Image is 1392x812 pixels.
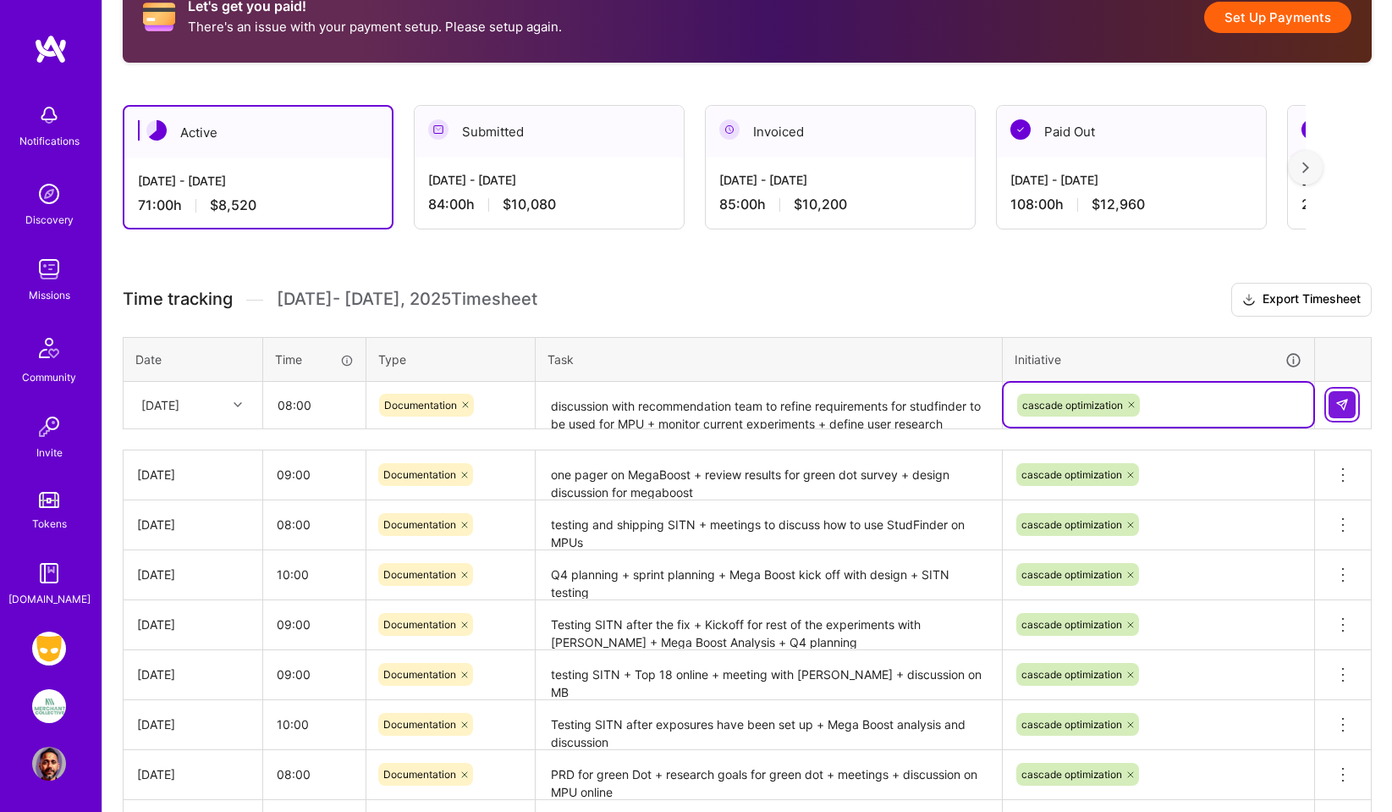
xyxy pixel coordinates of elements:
[137,566,249,583] div: [DATE]
[537,652,1000,699] textarea: testing SITN + Top 18 online + meeting with [PERSON_NAME] + discussion on MB
[28,689,70,723] a: We Are The Merchants: Founding Product Manager, Merchant Collective
[32,689,66,723] img: We Are The Merchants: Founding Product Manager, Merchant Collective
[428,119,448,140] img: Submitted
[415,106,684,157] div: Submitted
[36,444,63,461] div: Invite
[1231,283,1372,317] button: Export Timesheet
[137,715,249,733] div: [DATE]
[537,552,1000,599] textarea: Q4 planning + sprint planning + Mega Boost kick off with design + SITN testing
[29,328,69,368] img: Community
[1204,2,1351,33] button: Set Up Payments
[123,289,233,310] span: Time tracking
[537,452,1000,499] textarea: one pager on MegaBoost + review results for green dot survey + design discussion for megaboost
[383,568,456,581] span: Documentation
[124,107,392,158] div: Active
[137,516,249,533] div: [DATE]
[39,492,59,508] img: tokens
[32,252,66,286] img: teamwork
[383,468,456,481] span: Documentation
[997,106,1266,157] div: Paid Out
[264,383,365,428] input: HH:MM
[1015,350,1302,369] div: Initiative
[143,1,175,33] i: icon CreditCard
[234,400,242,409] i: icon Chevron
[366,337,536,381] th: Type
[32,556,66,590] img: guide book
[1022,399,1123,412] span: cascade optimization
[428,171,670,189] div: [DATE] - [DATE]
[138,172,378,190] div: [DATE] - [DATE]
[1010,196,1252,213] div: 108:00 h
[28,747,70,781] a: User Avatar
[1021,668,1122,681] span: cascade optimization
[1021,618,1122,631] span: cascade optimization
[124,337,263,381] th: Date
[263,452,366,497] input: HH:MM
[28,632,70,666] a: Grindr: Product & Marketing
[1335,398,1349,412] img: Submit
[1010,171,1252,189] div: [DATE] - [DATE]
[263,602,366,647] input: HH:MM
[137,616,249,633] div: [DATE]
[263,502,366,547] input: HH:MM
[537,502,1000,549] textarea: testing and shipping SITN + meetings to discuss how to use StudFinder on MPUs
[537,384,1000,428] textarea: discussion with recommendation team to refine requirements for studfinder to be used for MPU + mo...
[1302,162,1309,174] img: right
[137,765,249,783] div: [DATE]
[719,119,740,140] img: Invoiced
[275,351,354,368] div: Time
[384,399,457,412] span: Documentation
[536,337,1003,381] th: Task
[32,515,67,533] div: Tokens
[8,590,91,608] div: [DOMAIN_NAME]
[719,196,961,213] div: 85:00 h
[537,602,1000,649] textarea: Testing SITN after the fix + Kickoff for rest of the experiments with [PERSON_NAME] + Mega Boost ...
[1092,196,1145,213] span: $12,960
[137,466,249,483] div: [DATE]
[503,196,556,213] span: $10,080
[146,120,167,141] img: Active
[1021,468,1122,481] span: cascade optimization
[537,752,1000,798] textarea: PRD for green Dot + research goals for green dot + meetings + discussion on MPU online
[263,552,366,597] input: HH:MM
[188,18,562,36] p: There's an issue with your payment setup. Please setup again.
[263,752,366,797] input: HH:MM
[137,666,249,683] div: [DATE]
[1242,291,1256,309] i: icon Download
[1301,119,1322,140] img: Paid Out
[1010,119,1031,140] img: Paid Out
[706,106,975,157] div: Invoiced
[1329,391,1357,418] div: null
[383,618,456,631] span: Documentation
[210,196,256,214] span: $8,520
[1021,568,1122,581] span: cascade optimization
[263,702,366,747] input: HH:MM
[383,768,456,781] span: Documentation
[138,196,378,214] div: 71:00 h
[32,98,66,132] img: bell
[34,34,68,64] img: logo
[19,132,80,150] div: Notifications
[1021,518,1122,531] span: cascade optimization
[383,718,456,731] span: Documentation
[719,171,961,189] div: [DATE] - [DATE]
[383,668,456,681] span: Documentation
[141,396,179,414] div: [DATE]
[32,632,66,666] img: Grindr: Product & Marketing
[277,289,537,310] span: [DATE] - [DATE] , 2025 Timesheet
[29,286,70,304] div: Missions
[32,410,66,444] img: Invite
[25,211,74,229] div: Discovery
[537,702,1000,748] textarea: Testing SITN after exposures have been set up + Mega Boost analysis and discussion
[32,747,66,781] img: User Avatar
[1021,768,1122,781] span: cascade optimization
[32,177,66,211] img: discovery
[428,196,670,213] div: 84:00 h
[794,196,847,213] span: $10,200
[263,652,366,697] input: HH:MM
[383,518,456,531] span: Documentation
[1021,718,1122,731] span: cascade optimization
[22,368,76,386] div: Community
